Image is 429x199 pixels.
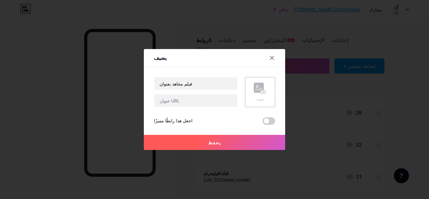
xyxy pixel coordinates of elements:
[154,77,237,90] input: عنوان
[144,135,285,150] button: يحفظ
[154,55,166,61] font: يضيف
[154,94,237,107] input: عنوان URL
[154,118,193,123] font: اجعل هذا رابطًا مميزًا
[208,140,221,145] font: يحفظ
[257,97,264,101] font: صورة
